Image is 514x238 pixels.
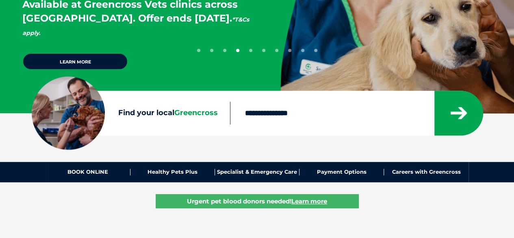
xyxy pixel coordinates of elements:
a: Careers with Greencross [384,169,468,175]
span: Greencross [174,108,218,117]
a: Learn more [22,53,128,70]
button: 8 of 10 [288,49,291,52]
button: 6 of 10 [262,49,265,52]
a: Urgent pet blood donors needed!Learn more [156,194,359,208]
u: Learn more [291,197,327,205]
a: Payment Options [299,169,384,175]
a: Healthy Pets Plus [130,169,215,175]
button: 3 of 10 [223,49,226,52]
button: 10 of 10 [314,49,317,52]
a: BOOK ONLINE [46,169,130,175]
button: 7 of 10 [275,49,278,52]
button: Search [498,37,506,45]
button: 9 of 10 [301,49,304,52]
button: 5 of 10 [249,49,252,52]
button: 4 of 10 [236,49,239,52]
label: Find your local [32,107,230,119]
button: 2 of 10 [210,49,213,52]
a: Specialist & Emergency Care [215,169,299,175]
button: 1 of 10 [197,49,200,52]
